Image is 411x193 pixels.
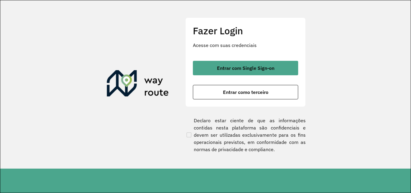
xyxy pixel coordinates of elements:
[193,85,298,99] button: button
[217,66,274,70] span: Entrar com Single Sign-on
[223,90,268,95] span: Entrar como terceiro
[193,25,298,36] h2: Fazer Login
[193,42,298,49] p: Acesse com suas credenciais
[193,61,298,75] button: button
[185,117,306,153] label: Declaro estar ciente de que as informações contidas nesta plataforma são confidenciais e devem se...
[107,70,169,99] img: Roteirizador AmbevTech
